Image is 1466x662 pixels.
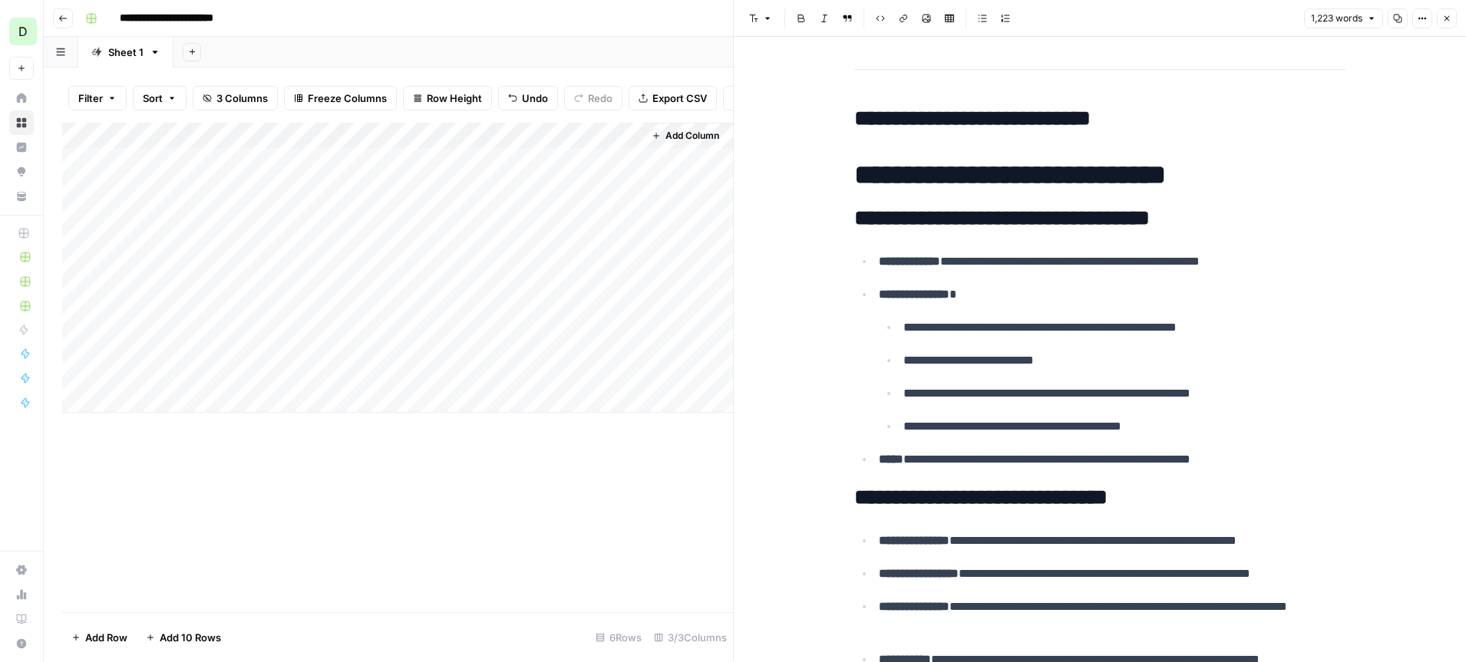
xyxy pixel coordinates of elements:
[308,91,387,106] span: Freeze Columns
[1311,12,1362,25] span: 1,223 words
[133,86,187,110] button: Sort
[78,37,173,68] a: Sheet 1
[216,91,268,106] span: 3 Columns
[9,110,34,135] a: Browse
[9,86,34,110] a: Home
[9,558,34,582] a: Settings
[108,44,144,60] div: Sheet 1
[68,86,127,110] button: Filter
[9,607,34,631] a: Learning Hub
[403,86,492,110] button: Row Height
[18,22,28,41] span: D
[9,12,34,51] button: Workspace: Dakota - Test
[9,135,34,160] a: Insights
[652,91,707,106] span: Export CSV
[1304,8,1383,28] button: 1,223 words
[646,126,725,146] button: Add Column
[137,625,230,650] button: Add 10 Rows
[9,582,34,607] a: Usage
[160,630,221,645] span: Add 10 Rows
[9,631,34,656] button: Help + Support
[78,91,103,106] span: Filter
[589,625,648,650] div: 6 Rows
[143,91,163,106] span: Sort
[522,91,548,106] span: Undo
[62,625,137,650] button: Add Row
[85,630,127,645] span: Add Row
[665,129,719,143] span: Add Column
[427,91,482,106] span: Row Height
[9,184,34,209] a: Your Data
[284,86,397,110] button: Freeze Columns
[648,625,733,650] div: 3/3 Columns
[588,91,612,106] span: Redo
[9,160,34,184] a: Opportunities
[193,86,278,110] button: 3 Columns
[629,86,717,110] button: Export CSV
[498,86,558,110] button: Undo
[564,86,622,110] button: Redo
